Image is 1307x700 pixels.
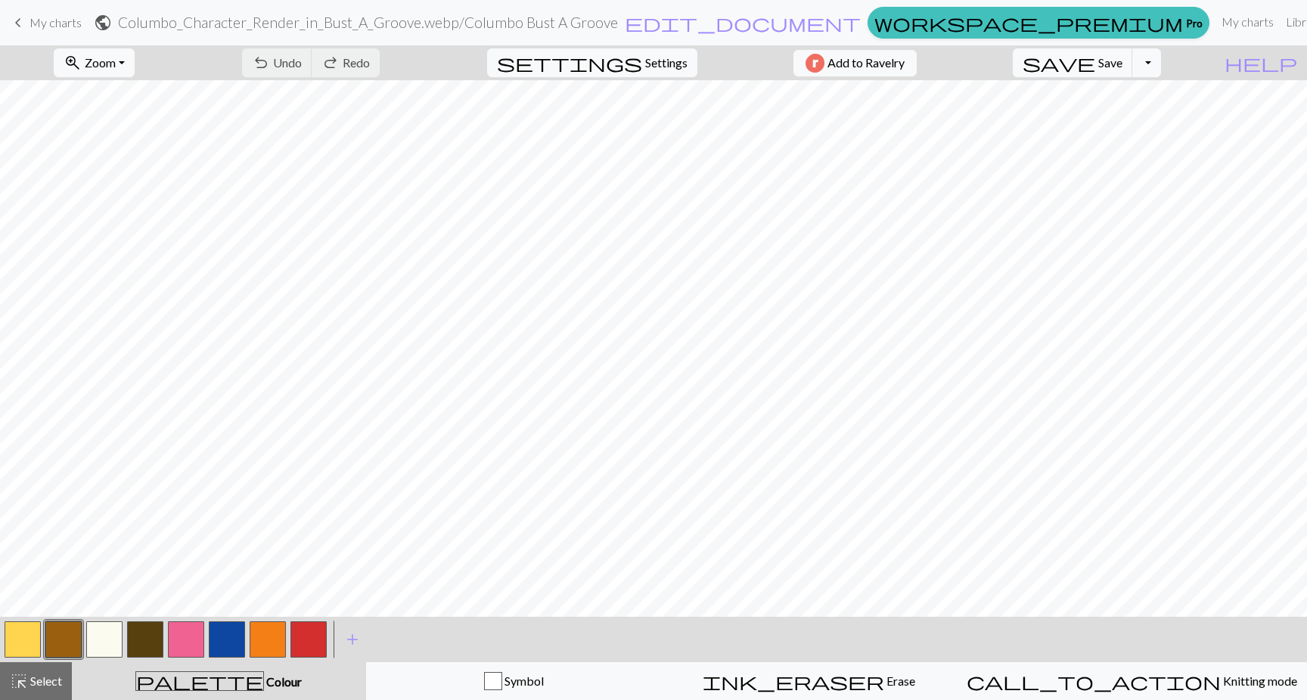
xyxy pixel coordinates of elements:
[9,12,27,33] span: keyboard_arrow_left
[94,12,112,33] span: public
[625,12,861,33] span: edit_document
[827,54,905,73] span: Add to Ravelry
[806,54,824,73] img: Ravelry
[1023,52,1095,73] span: save
[366,662,662,700] button: Symbol
[54,48,135,77] button: Zoom
[661,662,957,700] button: Erase
[9,10,82,36] a: My charts
[957,662,1307,700] button: Knitting mode
[502,674,544,688] span: Symbol
[703,670,884,692] span: ink_eraser
[85,55,116,70] span: Zoom
[264,674,302,689] span: Colour
[118,14,618,31] h2: Columbo_Character_Render_in_Bust_A_Groove.webp / Columbo Bust A Groove
[1225,52,1297,73] span: help
[1215,7,1280,37] a: My charts
[868,7,1209,39] a: Pro
[1221,674,1297,688] span: Knitting mode
[64,52,82,73] span: zoom_in
[28,674,62,688] span: Select
[793,50,917,76] button: Add to Ravelry
[1013,48,1133,77] button: Save
[1098,55,1122,70] span: Save
[72,662,366,700] button: Colour
[645,54,688,72] span: Settings
[10,670,28,692] span: highlight_alt
[874,12,1183,33] span: workspace_premium
[967,670,1221,692] span: call_to_action
[884,674,915,688] span: Erase
[487,48,697,77] button: SettingsSettings
[497,54,642,72] i: Settings
[29,15,82,30] span: My charts
[343,629,362,650] span: add
[497,52,642,73] span: settings
[136,670,263,692] span: palette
